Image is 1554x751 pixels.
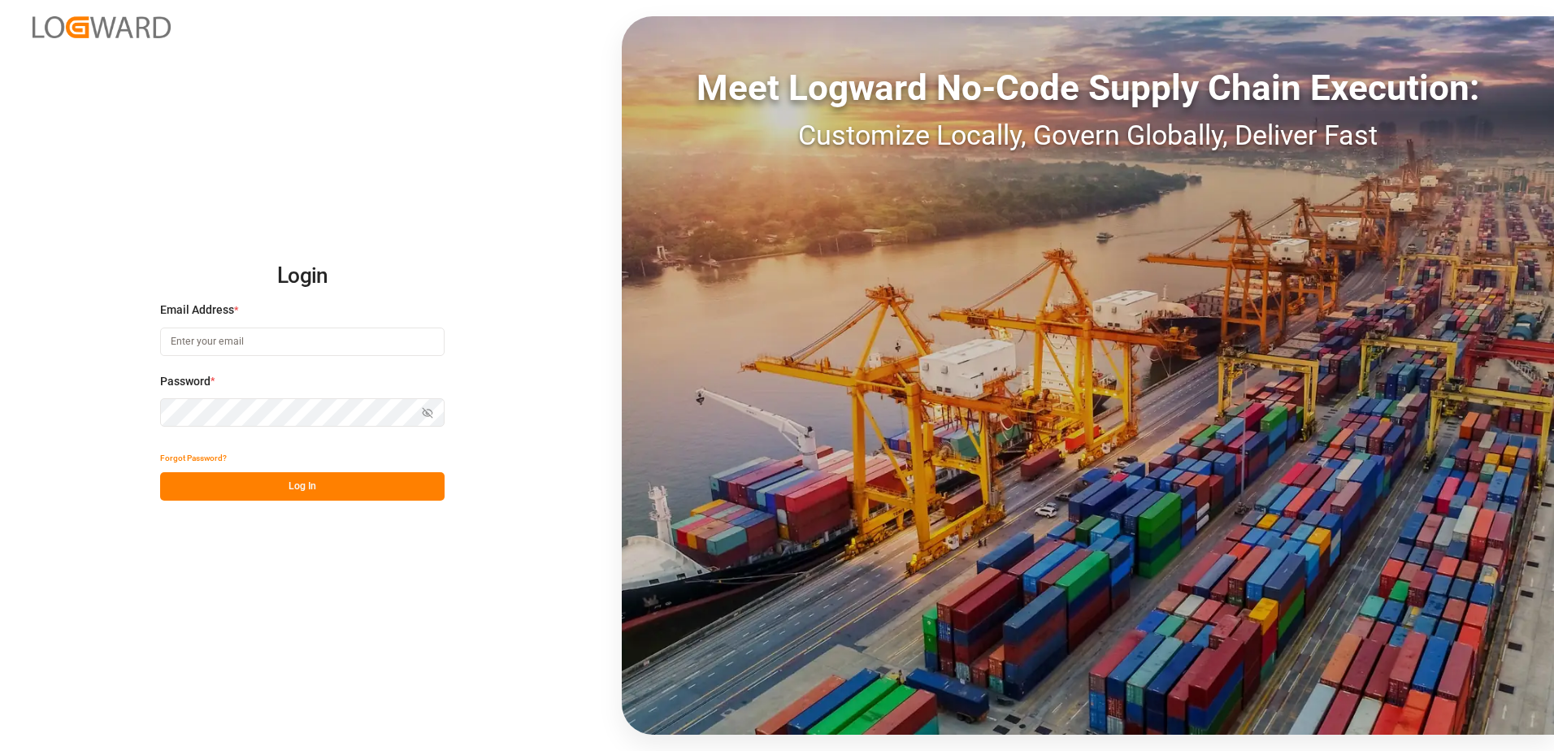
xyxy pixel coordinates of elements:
[160,373,211,390] span: Password
[33,16,171,38] img: Logward_new_orange.png
[160,444,227,472] button: Forgot Password?
[160,250,445,302] h2: Login
[160,302,234,319] span: Email Address
[160,472,445,501] button: Log In
[622,61,1554,115] div: Meet Logward No-Code Supply Chain Execution:
[160,328,445,356] input: Enter your email
[622,115,1554,156] div: Customize Locally, Govern Globally, Deliver Fast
